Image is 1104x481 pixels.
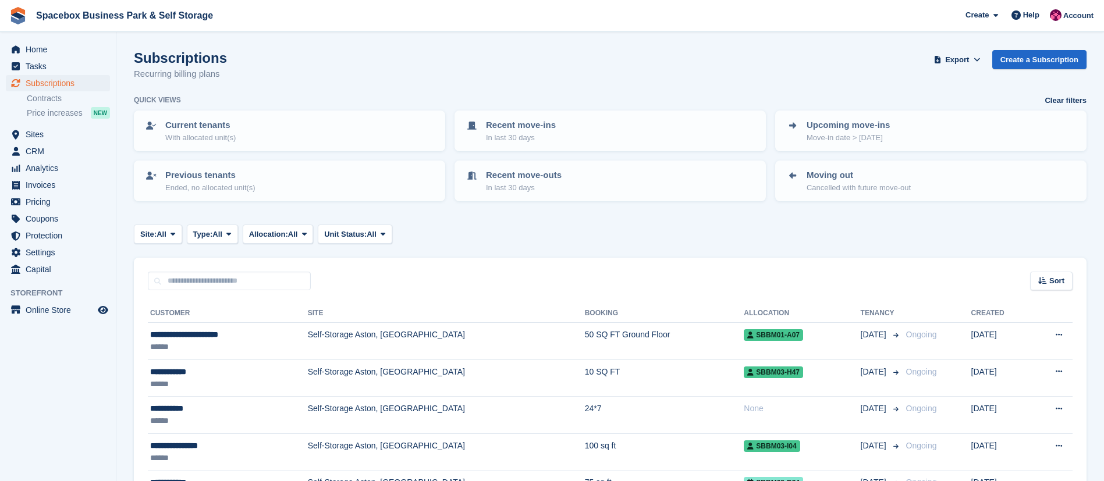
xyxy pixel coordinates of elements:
[6,261,110,277] a: menu
[6,75,110,91] a: menu
[148,304,308,323] th: Customer
[906,441,937,450] span: Ongoing
[1045,95,1087,106] a: Clear filters
[134,95,181,105] h6: Quick views
[906,330,937,339] span: Ongoing
[456,162,765,200] a: Recent move-outs In last 30 days
[26,261,95,277] span: Capital
[744,440,800,452] span: SBBM03-I04
[26,143,95,159] span: CRM
[744,366,803,378] span: SBBM03-H47
[486,119,556,132] p: Recent move-ins
[91,107,110,119] div: NEW
[861,329,889,341] span: [DATE]
[486,132,556,144] p: In last 30 days
[906,367,937,376] span: Ongoing
[861,440,889,452] span: [DATE]
[27,106,110,119] a: Price increases NEW
[744,329,803,341] span: SBBM01-A07
[486,169,562,182] p: Recent move-outs
[26,194,95,210] span: Pricing
[776,162,1085,200] a: Moving out Cancelled with future move-out
[585,359,744,397] td: 10 SQ FT
[212,229,222,240] span: All
[992,50,1087,69] a: Create a Subscription
[193,229,213,240] span: Type:
[26,244,95,261] span: Settings
[585,433,744,471] td: 100 sq ft
[965,9,989,21] span: Create
[308,359,585,397] td: Self-Storage Aston, [GEOGRAPHIC_DATA]
[6,194,110,210] a: menu
[26,126,95,142] span: Sites
[308,433,585,471] td: Self-Storage Aston, [GEOGRAPHIC_DATA]
[971,397,1030,434] td: [DATE]
[861,366,889,378] span: [DATE]
[6,227,110,244] a: menu
[31,6,218,25] a: Spacebox Business Park & Self Storage
[308,323,585,360] td: Self-Storage Aston, [GEOGRAPHIC_DATA]
[318,225,392,244] button: Unit Status: All
[971,323,1030,360] td: [DATE]
[6,58,110,74] a: menu
[26,160,95,176] span: Analytics
[807,169,911,182] p: Moving out
[6,302,110,318] a: menu
[6,177,110,193] a: menu
[971,359,1030,397] td: [DATE]
[243,225,314,244] button: Allocation: All
[26,58,95,74] span: Tasks
[9,7,27,24] img: stora-icon-8386f47178a22dfd0bd8f6a31ec36ba5ce8667c1dd55bd0f319d3a0aa187defe.svg
[585,304,744,323] th: Booking
[861,402,889,415] span: [DATE]
[288,229,298,240] span: All
[1023,9,1039,21] span: Help
[140,229,157,240] span: Site:
[744,304,860,323] th: Allocation
[367,229,377,240] span: All
[1050,9,1062,21] img: Avishka Chauhan
[6,244,110,261] a: menu
[971,433,1030,471] td: [DATE]
[744,402,860,415] div: None
[861,304,901,323] th: Tenancy
[135,112,444,150] a: Current tenants With allocated unit(s)
[906,404,937,413] span: Ongoing
[26,302,95,318] span: Online Store
[807,119,890,132] p: Upcoming move-ins
[134,225,182,244] button: Site: All
[776,112,1085,150] a: Upcoming move-ins Move-in date > [DATE]
[10,287,116,299] span: Storefront
[165,132,236,144] p: With allocated unit(s)
[585,323,744,360] td: 50 SQ FT Ground Floor
[971,304,1030,323] th: Created
[6,143,110,159] a: menu
[26,177,95,193] span: Invoices
[6,126,110,142] a: menu
[157,229,166,240] span: All
[135,162,444,200] a: Previous tenants Ended, no allocated unit(s)
[187,225,238,244] button: Type: All
[165,169,255,182] p: Previous tenants
[807,182,911,194] p: Cancelled with future move-out
[26,75,95,91] span: Subscriptions
[486,182,562,194] p: In last 30 days
[165,119,236,132] p: Current tenants
[134,50,227,66] h1: Subscriptions
[456,112,765,150] a: Recent move-ins In last 30 days
[308,397,585,434] td: Self-Storage Aston, [GEOGRAPHIC_DATA]
[27,93,110,104] a: Contracts
[26,227,95,244] span: Protection
[26,41,95,58] span: Home
[26,211,95,227] span: Coupons
[324,229,367,240] span: Unit Status:
[1049,275,1064,287] span: Sort
[27,108,83,119] span: Price increases
[6,211,110,227] a: menu
[249,229,288,240] span: Allocation:
[1063,10,1094,22] span: Account
[96,303,110,317] a: Preview store
[945,54,969,66] span: Export
[308,304,585,323] th: Site
[134,67,227,81] p: Recurring billing plans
